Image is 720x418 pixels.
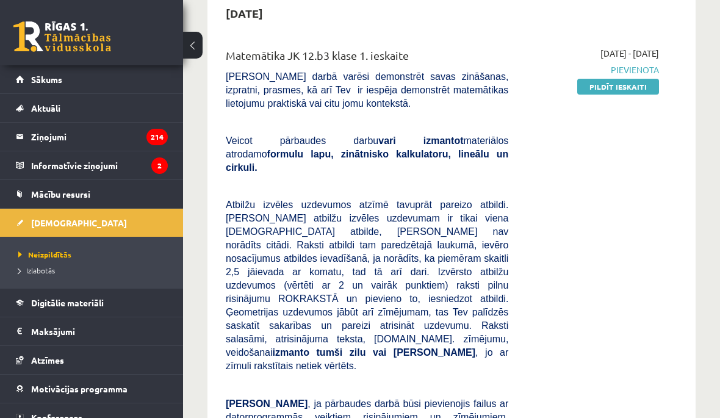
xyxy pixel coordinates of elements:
a: Pildīt ieskaiti [577,79,659,95]
a: Atzīmes [16,346,168,374]
b: tumši zilu vai [PERSON_NAME] [317,347,476,358]
a: Sākums [16,65,168,93]
a: [DEMOGRAPHIC_DATA] [16,209,168,237]
span: Neizpildītās [18,250,71,259]
span: Atzīmes [31,355,64,366]
i: 214 [146,129,168,145]
span: Veicot pārbaudes darbu materiālos atrodamo [226,135,508,173]
span: Sākums [31,74,62,85]
a: Ziņojumi214 [16,123,168,151]
div: Matemātika JK 12.b3 klase 1. ieskaite [226,47,508,70]
span: [PERSON_NAME] darbā varēsi demonstrēt savas zināšanas, izpratni, prasmes, kā arī Tev ir iespēja d... [226,71,508,109]
span: [DATE] - [DATE] [600,47,659,60]
a: Maksājumi [16,317,168,345]
a: Izlabotās [18,265,171,276]
a: Informatīvie ziņojumi2 [16,151,168,179]
a: Mācību resursi [16,180,168,208]
a: Digitālie materiāli [16,289,168,317]
span: [PERSON_NAME] [226,398,308,409]
a: Aktuāli [16,94,168,122]
span: Motivācijas programma [31,383,128,394]
span: Pievienota [527,63,659,76]
span: Mācību resursi [31,189,90,200]
a: Motivācijas programma [16,375,168,403]
i: 2 [151,157,168,174]
span: Izlabotās [18,265,55,275]
b: izmanto [273,347,309,358]
legend: Maksājumi [31,317,168,345]
legend: Ziņojumi [31,123,168,151]
b: formulu lapu, zinātnisko kalkulatoru, lineālu un cirkuli. [226,149,508,173]
span: Digitālie materiāli [31,297,104,308]
legend: Informatīvie ziņojumi [31,151,168,179]
span: Aktuāli [31,103,60,114]
b: vari izmantot [378,135,463,146]
a: Rīgas 1. Tālmācības vidusskola [13,21,111,52]
a: Neizpildītās [18,249,171,260]
span: Atbilžu izvēles uzdevumos atzīmē tavuprāt pareizo atbildi. [PERSON_NAME] atbilžu izvēles uzdevuma... [226,200,508,371]
span: [DEMOGRAPHIC_DATA] [31,217,127,228]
